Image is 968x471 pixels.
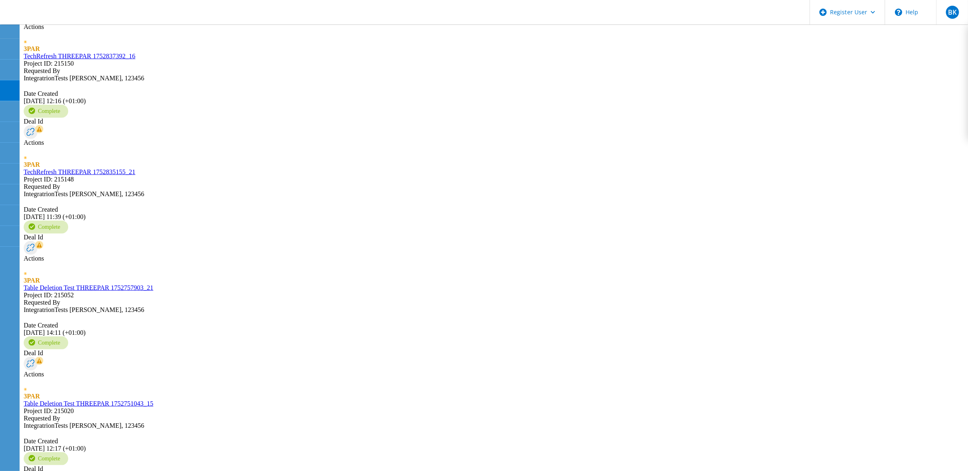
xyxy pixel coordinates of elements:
span: 3PAR [24,277,40,284]
div: [DATE] 12:17 (+01:00) [24,438,965,452]
span: 3PAR [24,161,40,168]
div: Complete [24,452,68,465]
div: Deal Id [24,118,965,125]
div: Requested By [24,67,965,75]
div: Complete [24,336,68,349]
div: IntegratrionTests [PERSON_NAME], 123456 [24,415,965,429]
div: Complete [24,105,68,118]
div: Date Created [24,438,965,445]
div: Requested By [24,299,965,306]
div: [DATE] 11:39 (+01:00) [24,206,965,221]
div: Date Created [24,206,965,213]
div: Actions [24,23,965,31]
a: TechRefresh THREEPAR 1752837392_16 [24,53,136,60]
span: Project ID: 215052 [24,292,74,299]
span: 3PAR [24,393,40,400]
div: Actions [24,371,965,378]
div: Deal Id [24,234,965,241]
svg: \n [895,9,902,16]
span: Project ID: 215020 [24,407,74,414]
span: BK [948,9,957,15]
div: IntegratrionTests [PERSON_NAME], 123456 [24,183,965,198]
div: Complete [24,221,68,234]
div: Deal Id [24,349,965,357]
div: Date Created [24,322,965,329]
span: Project ID: 215150 [24,60,74,67]
div: [DATE] 12:16 (+01:00) [24,90,965,105]
div: [DATE] 14:11 (+01:00) [24,322,965,336]
div: Date Created [24,90,965,97]
a: Table Deletion Test THREEPAR 1752751043_15 [24,400,153,407]
div: Requested By [24,183,965,190]
a: TechRefresh THREEPAR 1752835155_21 [24,168,136,175]
a: Table Deletion Test THREEPAR 1752757903_21 [24,284,153,291]
div: Actions [24,139,965,146]
div: IntegratrionTests [PERSON_NAME], 123456 [24,299,965,314]
a: Live Optics Dashboard [8,16,96,23]
div: Actions [24,255,965,262]
span: 3PAR [24,45,40,52]
div: IntegratrionTests [PERSON_NAME], 123456 [24,67,965,82]
div: Requested By [24,415,965,422]
span: Project ID: 215148 [24,176,74,183]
